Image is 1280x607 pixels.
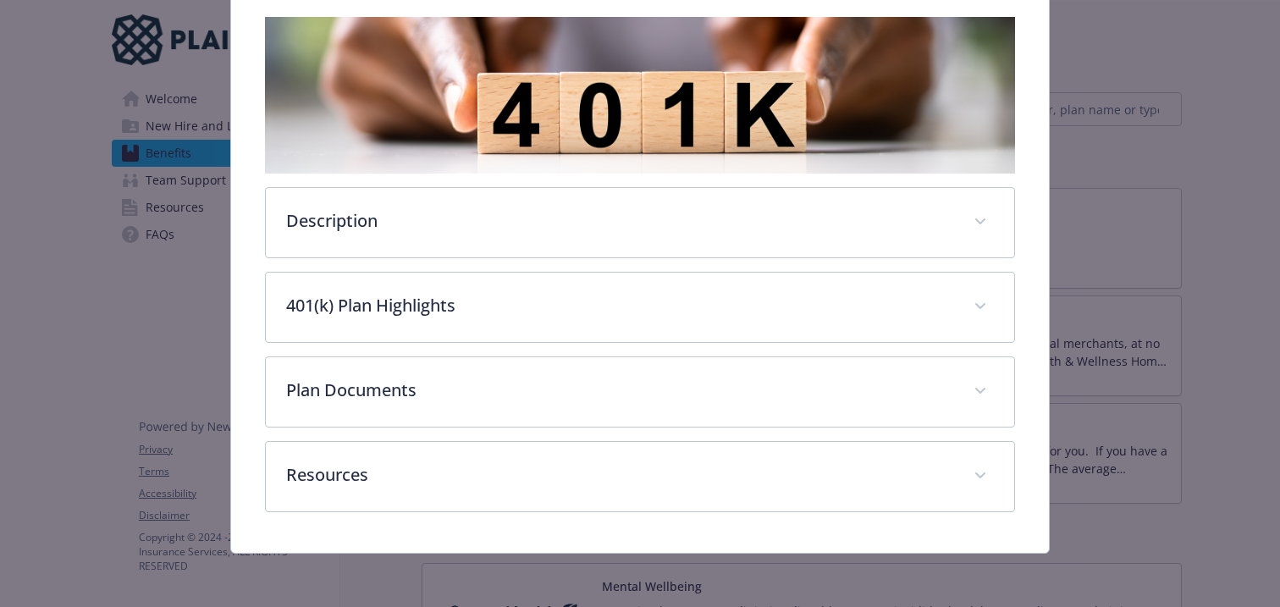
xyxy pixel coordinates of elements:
div: 401(k) Plan Highlights [266,273,1014,342]
p: Description [286,208,953,234]
div: Resources [266,442,1014,511]
p: 401(k) Plan Highlights [286,293,953,318]
p: Resources [286,462,953,488]
div: Plan Documents [266,357,1014,427]
div: Description [266,188,1014,257]
p: Plan Documents [286,378,953,403]
img: banner [265,17,1015,174]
